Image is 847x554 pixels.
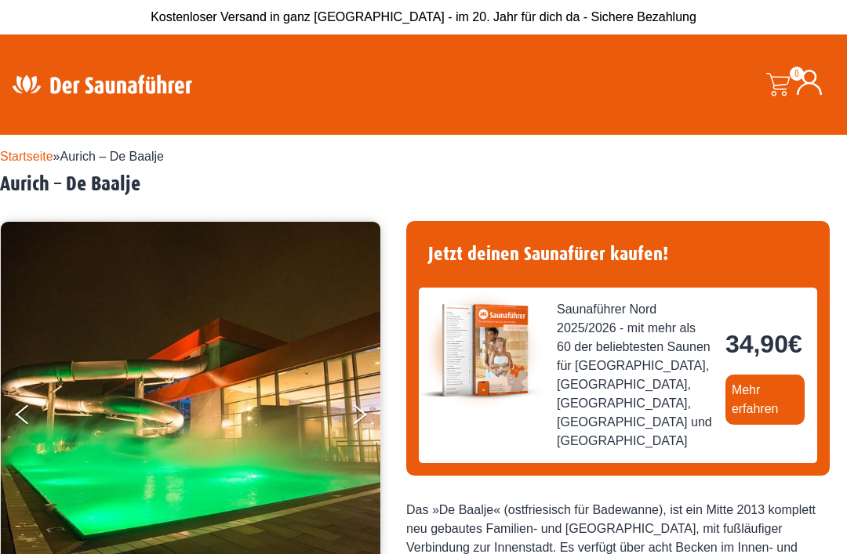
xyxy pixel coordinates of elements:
span: 0 [790,67,804,81]
h4: Jetzt deinen Saunafürer kaufen! [419,234,817,275]
button: Previous [16,398,55,437]
bdi: 34,90 [725,330,802,358]
span: Kostenloser Versand in ganz [GEOGRAPHIC_DATA] - im 20. Jahr für dich da - Sichere Bezahlung [151,10,696,24]
img: der-saunafuehrer-2025-nord.jpg [419,288,544,413]
a: Mehr erfahren [725,375,805,425]
span: Saunaführer Nord 2025/2026 - mit mehr als 60 der beliebtesten Saunen für [GEOGRAPHIC_DATA], [GEOG... [557,300,713,451]
button: Next [351,398,390,437]
span: Aurich – De Baalje [60,150,165,163]
span: € [788,330,802,358]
